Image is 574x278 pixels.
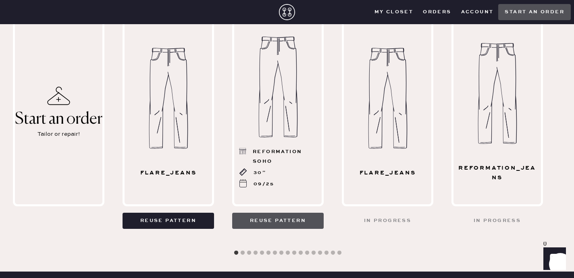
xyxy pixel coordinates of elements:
button: 9 [284,249,292,257]
button: 12 [303,249,311,257]
img: Garment image [252,37,305,137]
button: 2 [239,249,247,257]
button: In progress [342,213,433,229]
div: reformation_jeans [457,163,538,183]
div: Reformation Soho [253,147,317,166]
button: 4 [252,249,260,257]
button: 1 [232,249,240,257]
button: 5 [258,249,266,257]
div: flare_jeans [128,168,209,178]
img: Garment image [142,48,195,149]
button: 8 [277,249,285,257]
div: 09/25 [254,179,274,189]
button: Reuse pattern [232,213,324,229]
div: flare_jeans [347,168,428,178]
button: 3 [245,249,253,257]
button: 7 [271,249,279,257]
button: Orders [418,6,456,18]
button: 13 [310,249,318,257]
button: 14 [316,249,324,257]
button: My Closet [370,6,418,18]
iframe: Front Chat [536,242,570,276]
button: In progress [451,213,543,229]
button: Account [456,6,499,18]
img: Garment image [361,48,414,149]
button: 17 [335,249,343,257]
button: 16 [329,249,337,257]
div: 30” [254,168,266,178]
button: 10 [290,249,298,257]
div: Tailor or repair! [37,130,80,139]
img: Garment image [471,43,524,144]
button: 6 [264,249,272,257]
button: 15 [322,249,331,257]
div: Start an order [15,110,102,128]
button: Reuse pattern [123,213,214,229]
button: Start an order [498,4,571,20]
button: 11 [297,249,305,257]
